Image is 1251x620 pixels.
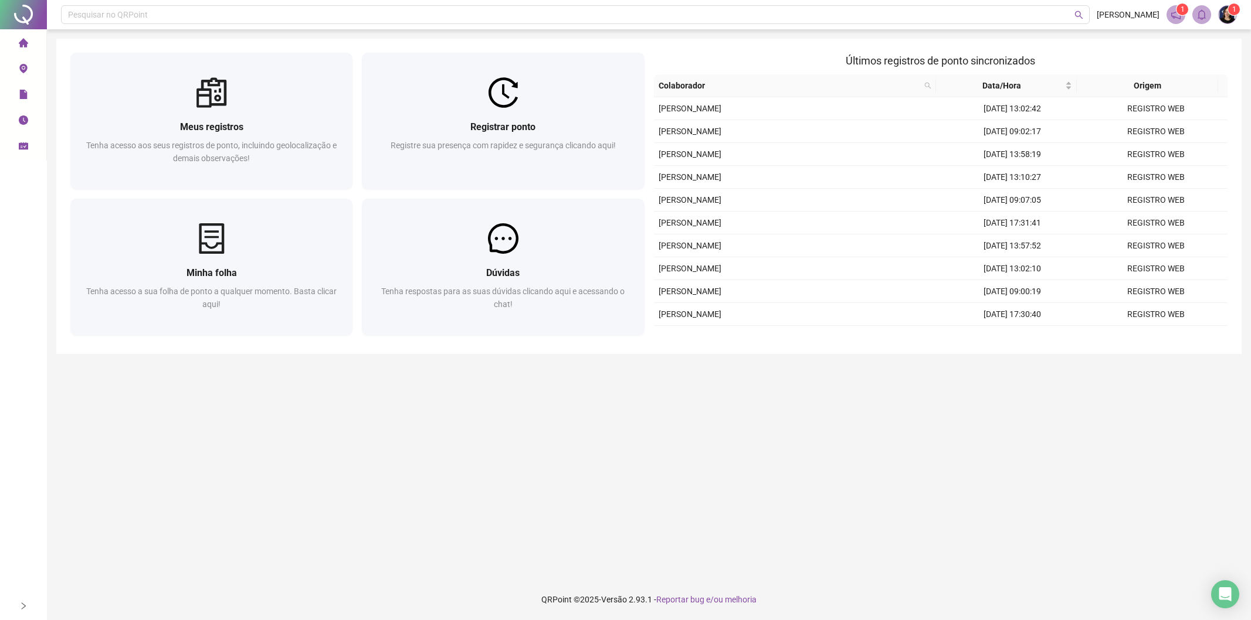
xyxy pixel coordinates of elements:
[941,97,1084,120] td: [DATE] 13:02:42
[936,74,1077,97] th: Data/Hora
[659,309,721,319] span: [PERSON_NAME]
[1211,580,1239,608] div: Open Intercom Messenger
[19,33,28,56] span: home
[1232,5,1236,13] span: 1
[941,120,1084,143] td: [DATE] 09:02:17
[1196,9,1207,20] span: bell
[180,121,243,132] span: Meus registros
[1077,74,1218,97] th: Origem
[1084,143,1228,166] td: REGISTRO WEB
[941,257,1084,280] td: [DATE] 13:02:10
[659,195,721,205] span: [PERSON_NAME]
[86,287,337,309] span: Tenha acesso a sua folha de ponto a qualquer momento. Basta clicar aqui!
[1084,234,1228,257] td: REGISTRO WEB
[941,166,1084,189] td: [DATE] 13:10:27
[1084,120,1228,143] td: REGISTRO WEB
[1228,4,1240,15] sup: Atualize o seu contato no menu Meus Dados
[391,141,616,150] span: Registre sua presença com rapidez e segurança clicando aqui!
[1084,212,1228,234] td: REGISTRO WEB
[1219,6,1236,23] img: 65001
[941,212,1084,234] td: [DATE] 17:31:41
[659,149,721,159] span: [PERSON_NAME]
[922,77,934,94] span: search
[86,141,337,163] span: Tenha acesso aos seus registros de ponto, incluindo geolocalização e demais observações!
[19,136,28,159] span: schedule
[70,53,352,189] a: Meus registrosTenha acesso aos seus registros de ponto, incluindo geolocalização e demais observa...
[1097,8,1160,21] span: [PERSON_NAME]
[1084,166,1228,189] td: REGISTRO WEB
[941,326,1084,349] td: [DATE] 14:04:00
[1084,189,1228,212] td: REGISTRO WEB
[656,595,757,604] span: Reportar bug e/ou melhoria
[1074,11,1083,19] span: search
[1084,257,1228,280] td: REGISTRO WEB
[659,287,721,296] span: [PERSON_NAME]
[941,280,1084,303] td: [DATE] 09:00:19
[659,241,721,250] span: [PERSON_NAME]
[659,104,721,113] span: [PERSON_NAME]
[1177,4,1188,15] sup: 1
[659,79,920,92] span: Colaborador
[941,234,1084,257] td: [DATE] 13:57:52
[659,172,721,182] span: [PERSON_NAME]
[846,54,1035,67] span: Últimos registros de ponto sincronizados
[941,303,1084,326] td: [DATE] 17:30:40
[47,579,1251,620] footer: QRPoint © 2025 - 2.93.1 -
[187,267,237,278] span: Minha folha
[924,82,931,89] span: search
[1084,303,1228,326] td: REGISTRO WEB
[19,59,28,82] span: environment
[19,110,28,134] span: clock-circle
[19,602,28,610] span: right
[1084,97,1228,120] td: REGISTRO WEB
[941,189,1084,212] td: [DATE] 09:07:05
[659,127,721,136] span: [PERSON_NAME]
[659,218,721,227] span: [PERSON_NAME]
[1084,280,1228,303] td: REGISTRO WEB
[362,199,644,335] a: DúvidasTenha respostas para as suas dúvidas clicando aqui e acessando o chat!
[1084,326,1228,349] td: REGISTRO WEB
[19,84,28,108] span: file
[470,121,535,132] span: Registrar ponto
[941,143,1084,166] td: [DATE] 13:58:19
[381,287,625,309] span: Tenha respostas para as suas dúvidas clicando aqui e acessando o chat!
[486,267,520,278] span: Dúvidas
[941,79,1063,92] span: Data/Hora
[659,264,721,273] span: [PERSON_NAME]
[1181,5,1185,13] span: 1
[70,199,352,335] a: Minha folhaTenha acesso a sua folha de ponto a qualquer momento. Basta clicar aqui!
[1171,9,1181,20] span: notification
[362,53,644,189] a: Registrar pontoRegistre sua presença com rapidez e segurança clicando aqui!
[601,595,627,604] span: Versão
